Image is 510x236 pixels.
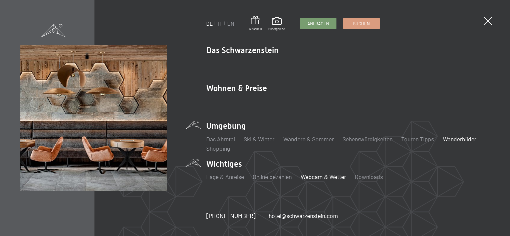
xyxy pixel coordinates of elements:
a: Wanderbilder [443,135,476,143]
a: Buchen [343,18,379,29]
a: Das Ahrntal [206,135,235,143]
span: Buchen [353,21,370,27]
a: Online bezahlen [253,173,292,180]
span: Anfragen [307,21,329,27]
a: Downloads [355,173,383,180]
a: Gutschein [249,16,262,31]
a: Anfragen [300,18,336,29]
a: Sehenswürdigkeiten [342,135,393,143]
a: hotel@schwarzenstein.com [269,212,338,220]
span: Gutschein [249,27,262,31]
a: EN [227,20,234,27]
a: IT [218,20,222,27]
a: Ski & Winter [244,135,274,143]
a: [PHONE_NUMBER] [206,212,256,220]
a: Wandern & Sommer [283,135,334,143]
a: Bildergalerie [268,17,285,31]
a: Lage & Anreise [206,173,244,180]
img: Wellnesshotels - Bar - Spieltische - Kinderunterhaltung [20,45,167,191]
span: Bildergalerie [268,27,285,31]
a: Shopping [206,145,230,152]
a: Webcam & Wetter [301,173,346,180]
span: [PHONE_NUMBER] [206,212,256,219]
a: DE [206,20,213,27]
a: Touren Tipps [401,135,434,143]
